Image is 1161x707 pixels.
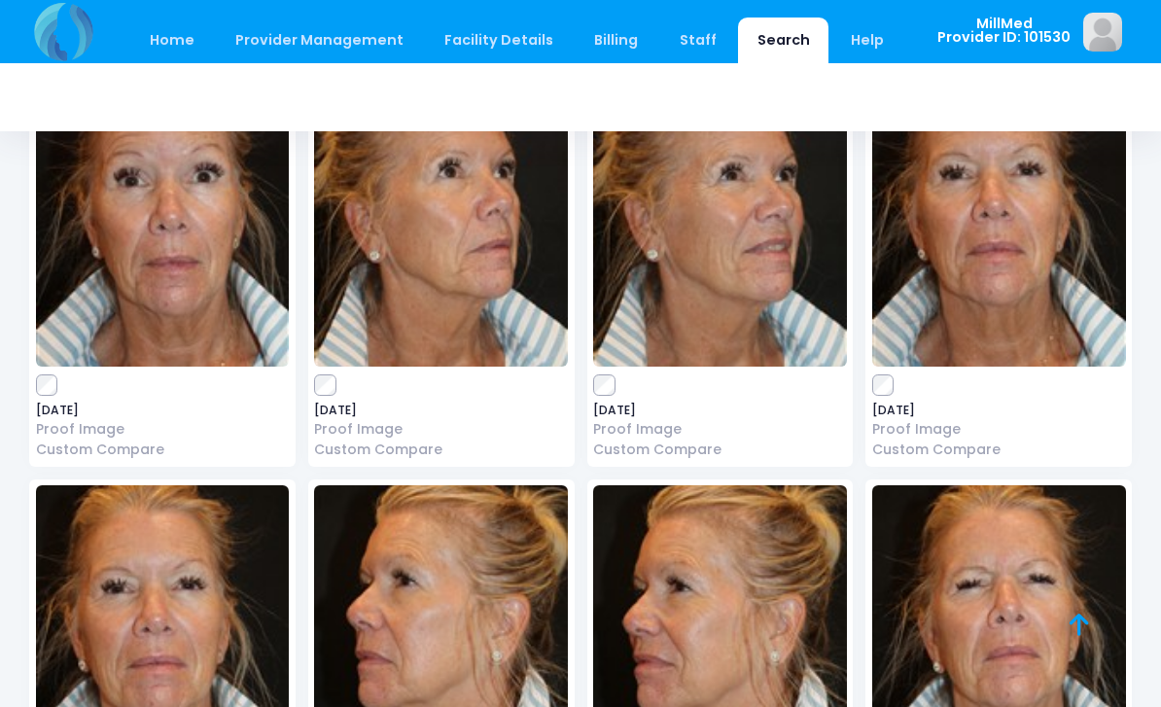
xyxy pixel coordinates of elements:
a: Facility Details [426,18,573,63]
a: Custom Compare [872,440,1126,460]
img: image [593,75,847,367]
a: Proof Image [872,419,1126,440]
a: Staff [660,18,735,63]
span: [DATE] [872,405,1126,416]
span: MillMed Provider ID: 101530 [937,17,1071,45]
a: Provider Management [216,18,422,63]
a: Search [738,18,828,63]
img: image [36,75,290,367]
a: Proof Image [36,419,290,440]
a: Billing [576,18,657,63]
img: image [1083,13,1122,52]
img: image [872,75,1126,367]
span: [DATE] [36,405,290,416]
a: Custom Compare [36,440,290,460]
a: Home [130,18,213,63]
span: [DATE] [593,405,847,416]
a: Custom Compare [593,440,847,460]
img: image [314,75,568,367]
a: Help [832,18,903,63]
a: Proof Image [314,419,568,440]
a: Custom Compare [314,440,568,460]
a: Proof Image [593,419,847,440]
span: [DATE] [314,405,568,416]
